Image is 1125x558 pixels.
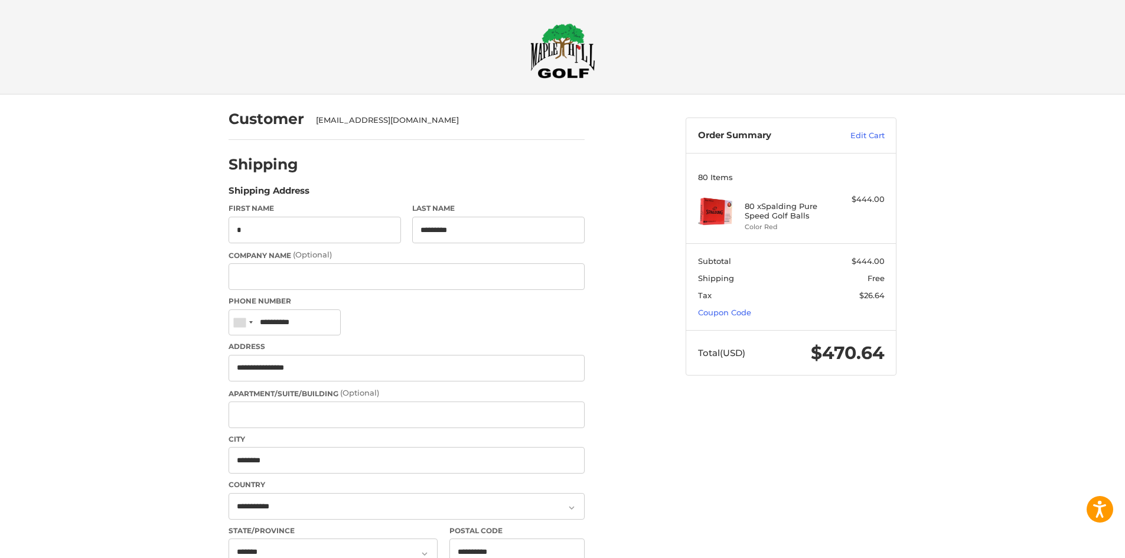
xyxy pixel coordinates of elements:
label: Apartment/Suite/Building [229,387,585,399]
div: [EMAIL_ADDRESS][DOMAIN_NAME] [316,115,573,126]
label: First Name [229,203,401,214]
label: Address [229,341,585,352]
legend: Shipping Address [229,184,309,203]
a: Coupon Code [698,308,751,317]
h2: Shipping [229,155,298,174]
label: Country [229,479,585,490]
h3: 80 Items [698,172,885,182]
h4: 80 x Spalding Pure Speed Golf Balls [745,201,835,221]
span: $470.64 [811,342,885,364]
span: Total (USD) [698,347,745,358]
a: Edit Cart [825,130,885,142]
div: $444.00 [838,194,885,205]
label: Postal Code [449,526,585,536]
span: $26.64 [859,291,885,300]
span: Subtotal [698,256,731,266]
h2: Customer [229,110,304,128]
img: Maple Hill Golf [530,23,595,79]
label: State/Province [229,526,438,536]
iframe: Google Customer Reviews [1028,526,1125,558]
span: Shipping [698,273,734,283]
li: Color Red [745,222,835,232]
span: Tax [698,291,712,300]
label: Phone Number [229,296,585,306]
span: Free [868,273,885,283]
h3: Order Summary [698,130,825,142]
label: Last Name [412,203,585,214]
label: City [229,434,585,445]
small: (Optional) [340,388,379,397]
label: Company Name [229,249,585,261]
small: (Optional) [293,250,332,259]
span: $444.00 [852,256,885,266]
